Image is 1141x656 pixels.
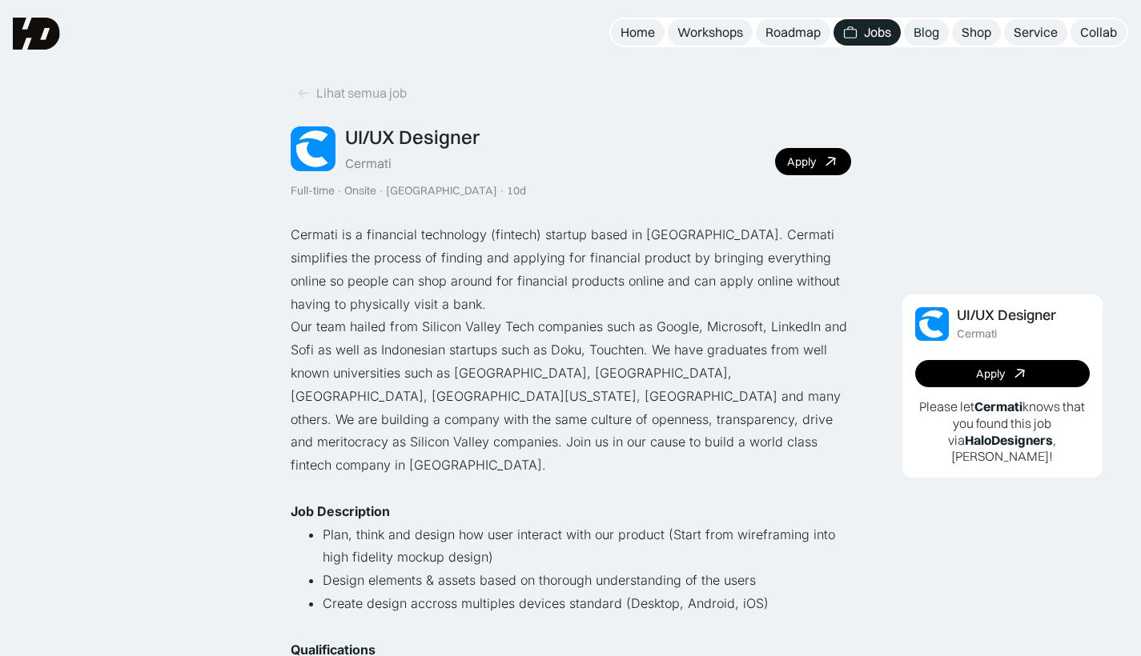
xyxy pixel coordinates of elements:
div: [GEOGRAPHIC_DATA] [386,184,497,198]
img: Job Image [915,307,949,341]
p: ‍ [291,500,851,523]
a: Apply [775,148,851,175]
p: ‍ [291,477,851,500]
a: Shop [952,19,1001,46]
a: Apply [915,360,1090,387]
div: Lihat semua job [316,85,407,102]
div: · [378,184,384,198]
li: Create design accross multiples devices standard (Desktop, Android, iOS) [323,592,851,638]
a: Roadmap [756,19,830,46]
div: Workshops [677,24,743,41]
a: Home [611,19,665,46]
p: Cermati is a financial technology (fintech) startup based in [GEOGRAPHIC_DATA]. Cermati simplifie... [291,223,851,315]
strong: Job Description [291,503,390,519]
div: Onsite [344,184,376,198]
li: Plan, think and design how user interact with our product (Start from wireframing into high fidel... [323,523,851,570]
a: Collab [1071,19,1127,46]
p: Our team hailed from Silicon Valley Tech companies such as Google, Microsoft, LinkedIn and Sofi a... [291,315,851,477]
a: Blog [904,19,949,46]
li: Design elements & assets based on thorough understanding of the users [323,569,851,592]
div: Home [621,24,655,41]
div: Cermati [345,155,392,172]
div: Shop [962,24,991,41]
a: Lihat semua job [291,80,413,106]
div: Apply [976,367,1005,381]
div: · [499,184,505,198]
div: Roadmap [765,24,821,41]
p: Please let knows that you found this job via , [PERSON_NAME]! [915,398,1090,465]
img: Job Image [291,126,335,171]
a: Jobs [834,19,901,46]
a: Workshops [668,19,753,46]
div: UI/UX Designer [345,126,480,149]
div: Cermati [957,327,997,341]
a: Service [1004,19,1067,46]
b: Cermati [974,398,1022,414]
div: · [336,184,343,198]
div: Apply [787,155,816,169]
div: Collab [1080,24,1117,41]
b: HaloDesigners [965,432,1053,448]
div: Service [1014,24,1058,41]
div: Full-time [291,184,335,198]
div: UI/UX Designer [957,307,1056,324]
div: Jobs [864,24,891,41]
div: Blog [914,24,939,41]
div: 10d [507,184,526,198]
